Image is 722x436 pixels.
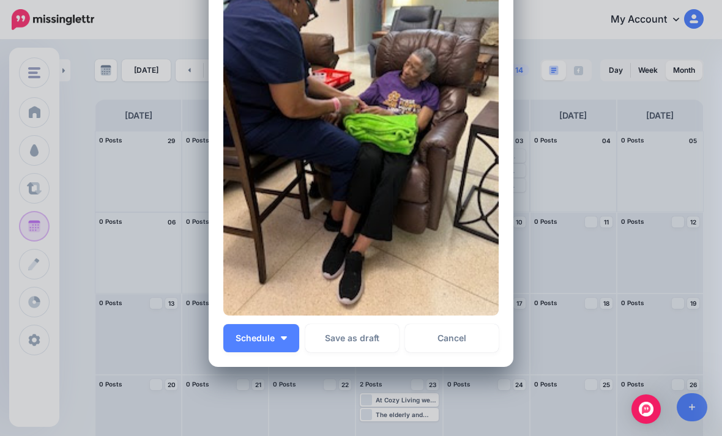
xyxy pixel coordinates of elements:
[236,334,275,342] span: Schedule
[405,324,499,352] a: Cancel
[223,324,299,352] button: Schedule
[631,394,661,424] div: Open Intercom Messenger
[281,336,287,340] img: arrow-down-white.png
[305,324,399,352] button: Save as draft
